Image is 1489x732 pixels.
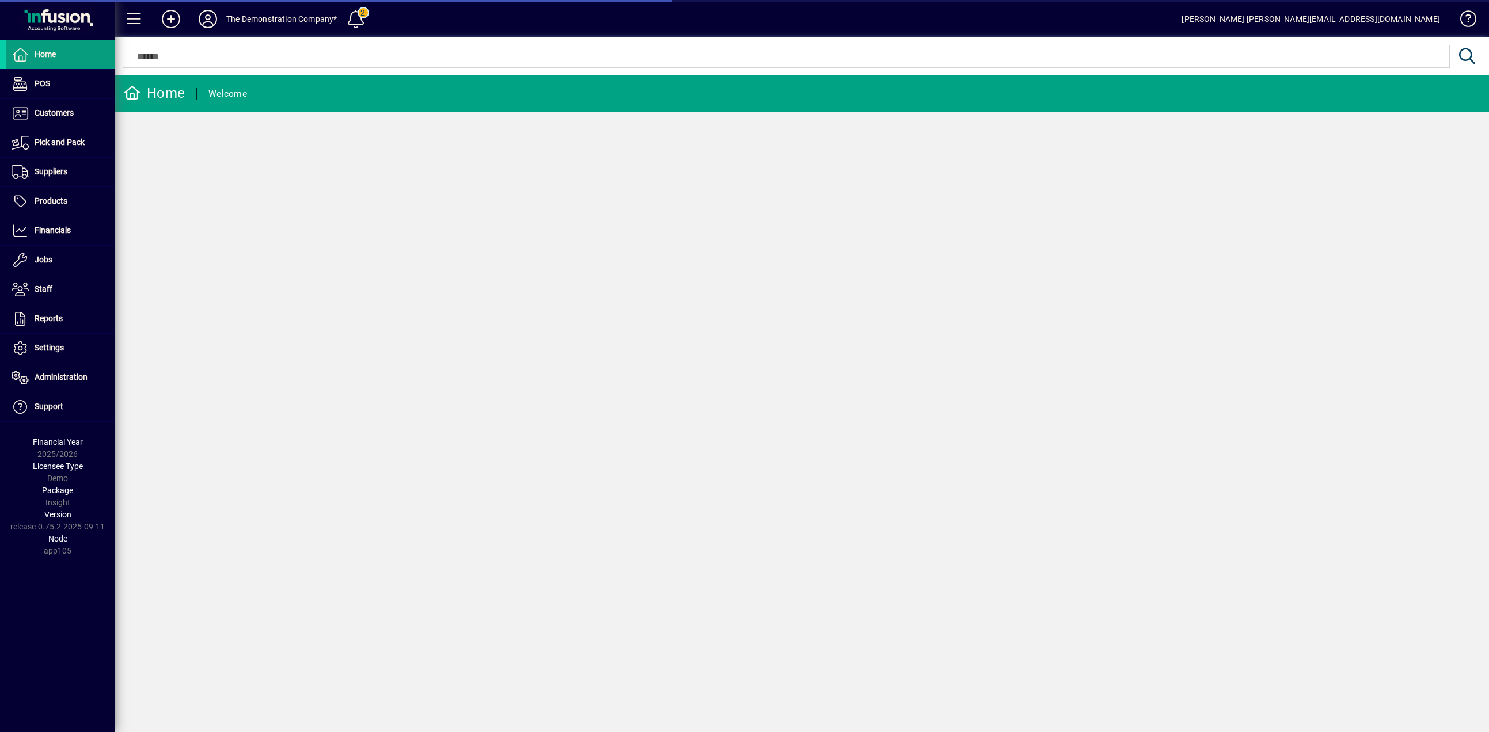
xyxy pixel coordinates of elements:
[6,246,115,274] a: Jobs
[6,275,115,304] a: Staff
[6,99,115,128] a: Customers
[44,510,71,519] span: Version
[6,128,115,157] a: Pick and Pack
[226,10,337,28] div: The Demonstration Company*
[35,167,67,176] span: Suppliers
[35,79,50,88] span: POS
[35,49,56,59] span: Home
[35,196,67,205] span: Products
[35,372,88,382] span: Administration
[1182,10,1440,28] div: [PERSON_NAME] [PERSON_NAME][EMAIL_ADDRESS][DOMAIN_NAME]
[35,343,64,352] span: Settings
[35,402,63,411] span: Support
[35,255,52,264] span: Jobs
[35,314,63,323] span: Reports
[6,392,115,421] a: Support
[6,304,115,333] a: Reports
[33,437,83,447] span: Financial Year
[6,70,115,98] a: POS
[124,84,185,102] div: Home
[35,226,71,235] span: Financials
[35,138,85,147] span: Pick and Pack
[208,85,247,103] div: Welcome
[6,158,115,186] a: Suppliers
[6,363,115,392] a: Administration
[1452,2,1475,40] a: Knowledge Base
[35,108,74,117] span: Customers
[6,187,115,216] a: Products
[153,9,189,29] button: Add
[33,462,83,471] span: Licensee Type
[6,216,115,245] a: Financials
[6,334,115,363] a: Settings
[42,486,73,495] span: Package
[189,9,226,29] button: Profile
[48,534,67,543] span: Node
[35,284,52,293] span: Staff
